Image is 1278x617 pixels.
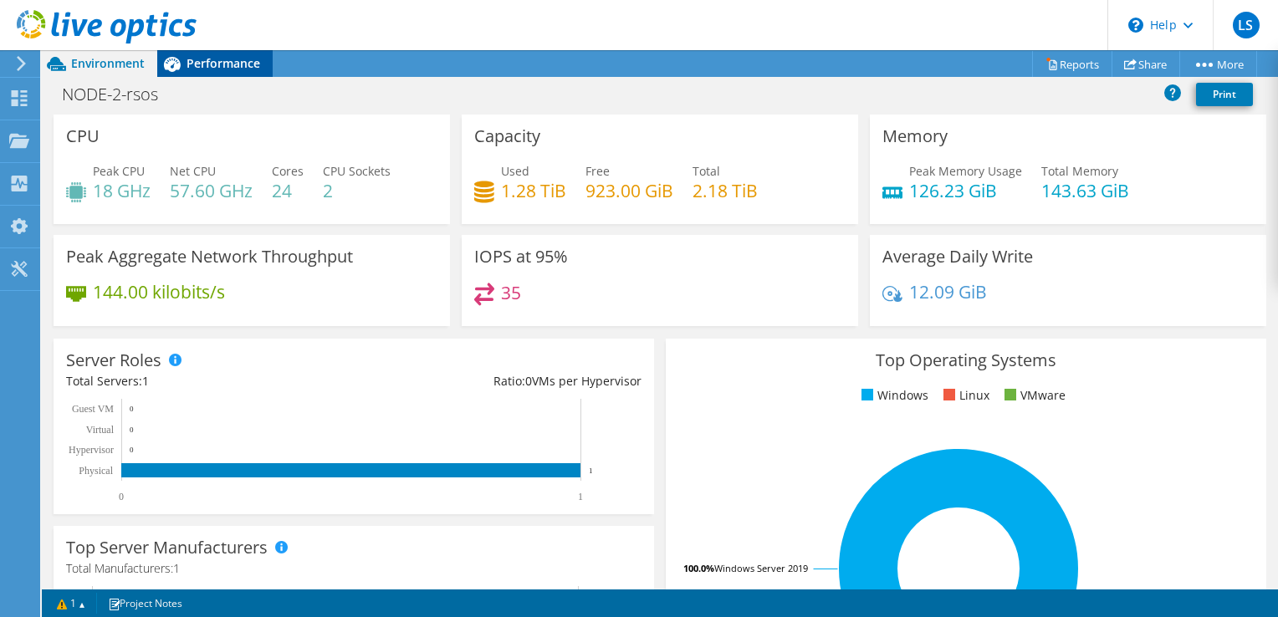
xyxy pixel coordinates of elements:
a: Print [1196,83,1253,106]
text: 0 [130,426,134,434]
h4: 57.60 GHz [170,181,253,200]
text: 0 [119,491,124,502]
span: 1 [173,560,180,576]
h3: Memory [882,127,948,145]
h4: 2 [323,181,391,200]
h4: 144.00 kilobits/s [93,283,225,301]
text: Hypervisor [69,444,114,456]
text: 0 [130,405,134,413]
a: Project Notes [96,593,194,614]
h4: 2.18 TiB [693,181,758,200]
h4: 126.23 GiB [909,181,1022,200]
h3: Top Operating Systems [678,351,1254,370]
a: Share [1112,51,1180,77]
text: Physical [79,465,113,477]
text: 1 [589,467,593,475]
svg: \n [1128,18,1143,33]
span: Total Memory [1041,163,1118,179]
li: Linux [939,386,989,405]
h3: Peak Aggregate Network Throughput [66,247,353,266]
span: 1 [142,373,149,389]
span: CPU Sockets [323,163,391,179]
span: 0 [525,373,532,389]
h4: 18 GHz [93,181,151,200]
li: VMware [1000,386,1066,405]
h1: NODE-2-rsos [54,85,184,104]
a: Reports [1032,51,1112,77]
h4: 12.09 GiB [909,283,987,301]
div: Ratio: VMs per Hypervisor [354,372,642,390]
tspan: 100.0% [683,562,714,574]
text: Guest VM [72,403,114,415]
text: Virtual [86,424,115,436]
h4: 24 [272,181,304,200]
h3: IOPS at 95% [474,247,568,266]
text: 1 [578,491,583,502]
h4: 1.28 TiB [501,181,566,200]
h4: 923.00 GiB [585,181,673,200]
a: 1 [45,593,97,614]
span: Peak Memory Usage [909,163,1022,179]
h3: Top Server Manufacturers [66,538,268,557]
span: Peak CPU [93,163,145,179]
span: Cores [272,163,304,179]
tspan: Windows Server 2019 [714,562,808,574]
span: Free [585,163,610,179]
span: Total [693,163,720,179]
h3: Average Daily Write [882,247,1033,266]
text: 0 [130,446,134,454]
h3: Server Roles [66,351,161,370]
span: Used [501,163,529,179]
h3: CPU [66,127,100,145]
li: Windows [857,386,928,405]
span: Performance [187,55,260,71]
span: Environment [71,55,145,71]
h3: Capacity [474,127,540,145]
h4: 143.63 GiB [1041,181,1129,200]
span: Net CPU [170,163,216,179]
a: More [1179,51,1257,77]
div: Total Servers: [66,372,354,390]
span: LS [1233,12,1260,38]
h4: Total Manufacturers: [66,559,642,578]
h4: 35 [501,283,521,302]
